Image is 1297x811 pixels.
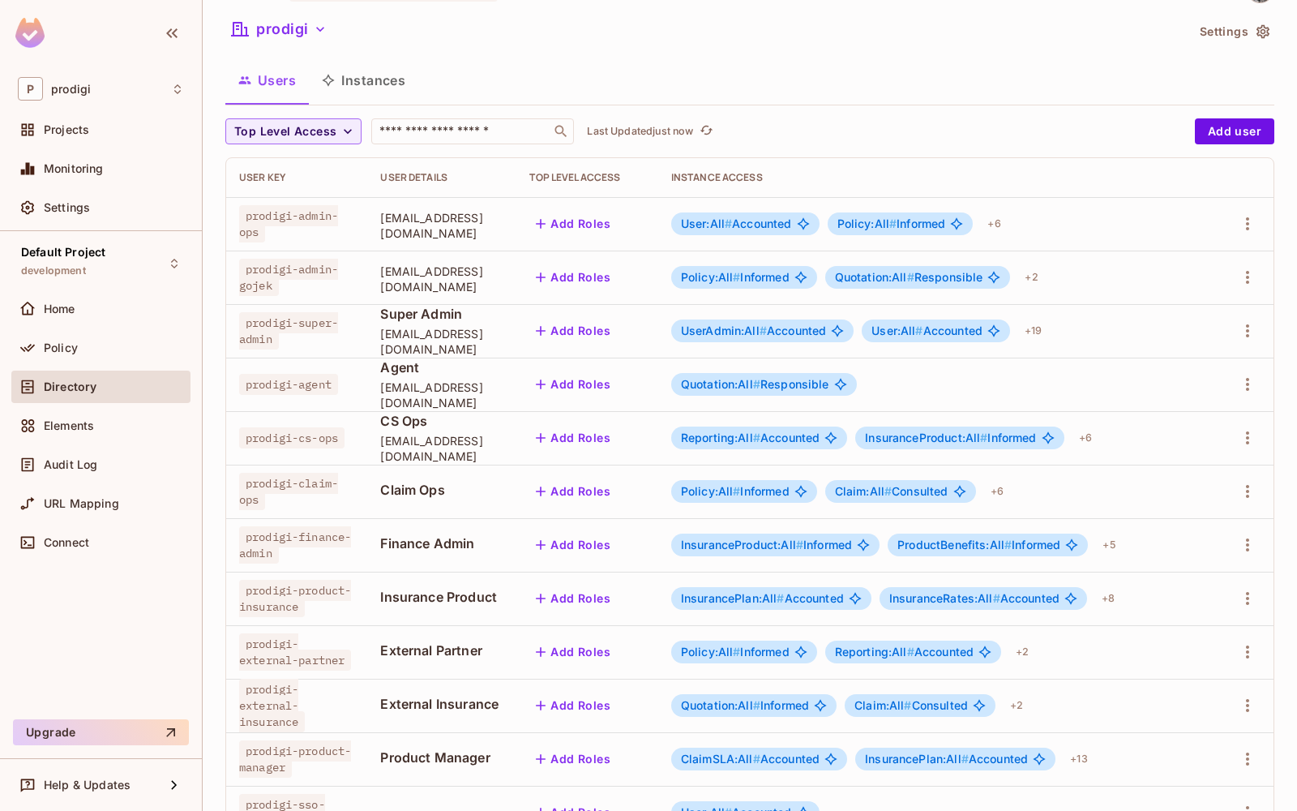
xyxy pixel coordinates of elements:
span: # [980,431,987,444]
span: Policy [44,341,78,354]
div: Instance Access [671,171,1201,184]
span: Informed [681,539,852,551]
span: # [733,270,740,284]
span: prodigi-external-insurance [239,679,305,732]
span: Workspace: prodigi [51,83,91,96]
div: + 2 [1009,639,1035,665]
span: Accounted [871,324,982,337]
span: prodigi-external-partner [239,633,351,671]
span: Claim:All [835,484,892,498]
span: Product Manager [380,749,503,766]
span: Reporting:All [835,645,914,659]
span: Accounted [835,646,974,659]
span: Informed [897,539,1060,551]
span: CS Ops [380,412,503,430]
button: Add user [1195,118,1274,144]
div: User Details [380,171,503,184]
button: Add Roles [529,693,617,719]
span: InsurancePlan:All [865,752,969,766]
span: External Partner [380,642,503,659]
span: # [733,484,740,498]
span: prodigi-super-admin [239,312,338,350]
div: + 2 [1018,264,1044,290]
span: Insurance Product [380,588,503,606]
span: # [777,591,784,605]
div: Top Level Access [529,171,644,184]
div: + 6 [984,478,1010,504]
span: Responsible [835,271,983,284]
span: Accounted [865,753,1028,766]
span: development [21,264,86,277]
button: Top Level Access [225,118,362,144]
span: prodigi-cs-ops [239,427,345,448]
span: Monitoring [44,162,104,175]
button: Add Roles [529,746,617,772]
span: # [993,591,1000,605]
span: P [18,77,43,101]
span: # [907,270,914,284]
span: Responsible [681,378,829,391]
p: Last Updated just now [587,125,693,138]
span: # [796,538,803,551]
span: # [884,484,892,498]
span: Informed [681,485,790,498]
span: prodigi-product-insurance [239,580,351,617]
span: Quotation:All [681,377,760,391]
span: refresh [700,123,713,139]
div: + 2 [1004,693,1029,719]
span: Policy:All [681,270,741,284]
button: Upgrade [13,719,189,745]
span: Policy:All [681,484,741,498]
span: Informed [837,217,946,230]
div: + 13 [1064,746,1094,772]
span: # [907,645,914,659]
span: prodigi-finance-admin [239,526,351,564]
button: Add Roles [529,478,617,504]
button: Add Roles [529,211,617,237]
span: Click to refresh data [693,122,716,141]
span: ProductBenefits:All [897,538,1012,551]
span: Accounted [681,431,820,444]
div: + 6 [981,211,1007,237]
div: + 5 [1096,532,1122,558]
button: Add Roles [529,586,617,611]
span: Directory [44,380,96,393]
button: refresh [696,122,716,141]
span: Super Admin [380,305,503,323]
button: Settings [1193,19,1274,45]
span: Accounted [681,753,820,766]
button: Add Roles [529,318,617,344]
span: [EMAIL_ADDRESS][DOMAIN_NAME] [380,380,503,410]
span: # [904,698,911,712]
span: Claim:All [854,698,912,712]
button: Add Roles [529,639,617,665]
span: Projects [44,123,89,136]
span: # [733,645,740,659]
span: # [725,217,732,230]
span: # [753,698,760,712]
div: + 8 [1095,586,1121,611]
div: User Key [239,171,354,184]
span: Consulted [854,699,968,712]
span: prodigi-product-manager [239,740,351,778]
span: prodigi-admin-ops [239,205,338,242]
span: InsuranceProduct:All [865,431,987,444]
span: Default Project [21,246,105,259]
span: ClaimSLA:All [681,752,760,766]
span: Audit Log [44,458,97,471]
img: SReyMgAAAABJRU5ErkJggg== [15,18,45,48]
span: # [915,324,922,337]
span: prodigi-agent [239,374,338,395]
span: Help & Updates [44,779,131,792]
span: User:All [681,217,732,230]
div: + 19 [1018,318,1048,344]
span: prodigi-claim-ops [239,473,338,510]
span: User:All [871,324,922,337]
span: UserAdmin:All [681,324,767,337]
button: Add Roles [529,532,617,558]
span: InsuranceRates:All [889,591,1000,605]
button: prodigi [225,16,333,42]
span: External Insurance [380,695,503,713]
span: [EMAIL_ADDRESS][DOMAIN_NAME] [380,433,503,464]
span: [EMAIL_ADDRESS][DOMAIN_NAME] [380,264,503,294]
